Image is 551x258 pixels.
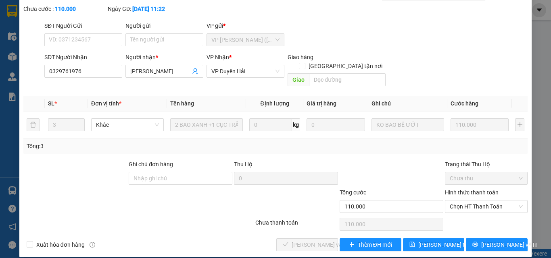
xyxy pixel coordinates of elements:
span: Chưa thu [450,172,523,184]
span: info-circle [90,242,95,248]
span: Định lượng [260,100,289,107]
span: Tổng cước [340,189,366,196]
span: Thu Hộ [234,161,253,167]
span: PHƯƠNG [5,43,34,51]
b: [DATE] 11:22 [132,6,165,12]
input: 0 [451,118,509,131]
span: plus [349,241,355,248]
span: Đơn vị tính [91,100,121,107]
div: Tổng: 3 [27,142,213,151]
label: Hình thức thanh toán [445,189,499,196]
span: VP Trần Phú (Hàng) [211,34,280,46]
span: printer [472,241,478,248]
span: Thêm ĐH mới [358,240,392,249]
span: VP [PERSON_NAME] ([GEOGRAPHIC_DATA]) [3,27,81,42]
div: Ngày GD: [108,4,190,13]
div: Người nhận [125,53,203,62]
input: 0 [307,118,365,131]
button: plus [515,118,524,131]
div: SĐT Người Gửi [44,21,122,30]
span: Xuất hóa đơn hàng [33,240,88,249]
button: check[PERSON_NAME] và Giao hàng [276,238,338,251]
div: Trạng thái Thu Hộ [445,160,528,169]
span: Chọn HT Thanh Toán [450,200,523,213]
span: VP [PERSON_NAME] - [17,16,100,23]
span: VP Duyên Hải [211,65,280,77]
span: kg [292,118,300,131]
button: delete [27,118,40,131]
button: save[PERSON_NAME] thay đổi [403,238,465,251]
span: [PERSON_NAME] và In [481,240,538,249]
th: Ghi chú [368,96,447,111]
div: Chưa cước : [23,4,106,13]
span: Cước hàng [451,100,478,107]
span: - [3,43,34,51]
span: KHÁCH [79,16,100,23]
label: Ghi chú đơn hàng [129,161,173,167]
b: 110.000 [55,6,76,12]
input: Ghi Chú [372,118,444,131]
p: NHẬN: [3,27,118,42]
span: [GEOGRAPHIC_DATA] tận nơi [305,62,386,70]
div: Người gửi [125,21,203,30]
span: Khác [96,119,159,131]
span: Giao hàng [288,54,313,60]
input: Ghi chú đơn hàng [129,172,232,185]
button: printer[PERSON_NAME] và In [466,238,528,251]
span: [PERSON_NAME] thay đổi [418,240,483,249]
span: Tên hàng [170,100,194,107]
span: GIAO: [3,52,19,60]
p: GỬI: [3,16,118,23]
input: Dọc đường [309,73,386,86]
div: SĐT Người Nhận [44,53,122,62]
div: Chưa thanh toán [255,218,339,232]
span: Giá trị hàng [307,100,336,107]
span: VP Nhận [207,54,229,60]
div: VP gửi [207,21,284,30]
span: Giao [288,73,309,86]
span: SL [48,100,54,107]
button: plusThêm ĐH mới [340,238,401,251]
span: user-add [192,68,198,74]
input: VD: Bàn, Ghế [170,118,243,131]
strong: BIÊN NHẬN GỬI HÀNG [27,4,94,12]
span: save [409,241,415,248]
